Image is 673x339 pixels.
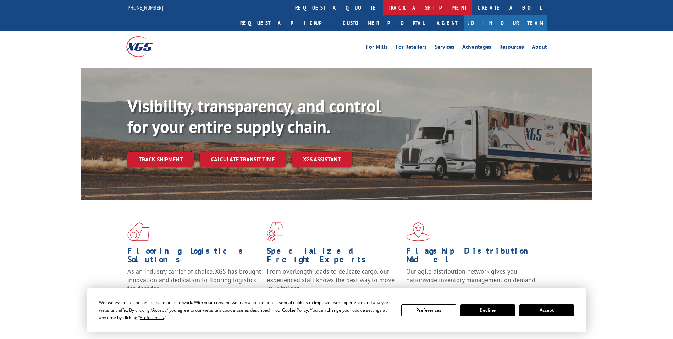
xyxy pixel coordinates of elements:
span: Our agile distribution network gives you nationwide inventory management on demand. [406,267,537,284]
a: Request a pickup [235,15,337,31]
span: Preferences [140,314,164,321]
a: For Mills [366,44,388,52]
a: About [532,44,547,52]
a: XGS ASSISTANT [292,152,352,167]
a: Advantages [462,44,491,52]
div: We use essential cookies to make our site work. With your consent, we may also use non-essential ... [99,299,393,321]
a: Calculate transit time [200,152,286,167]
a: Resources [499,44,524,52]
a: For Retailers [396,44,427,52]
h1: Flagship Distribution Model [406,247,540,267]
img: xgs-icon-flagship-distribution-model-red [406,222,431,241]
div: Cookie Consent Prompt [87,288,586,332]
h1: Flooring Logistics Solutions [127,247,261,267]
a: Customer Portal [337,15,430,31]
a: Track shipment [127,152,194,167]
p: From overlength loads to delicate cargo, our experienced staff knows the best way to move your fr... [267,267,401,299]
img: xgs-icon-total-supply-chain-intelligence-red [127,222,149,241]
img: xgs-icon-focused-on-flooring-red [267,222,283,241]
button: Decline [460,304,515,316]
button: Accept [519,304,574,316]
a: Join Our Team [464,15,547,31]
a: Services [435,44,454,52]
span: As an industry carrier of choice, XGS has brought innovation and dedication to flooring logistics... [127,267,261,292]
a: Agent [430,15,464,31]
a: [PHONE_NUMBER] [126,4,163,11]
button: Preferences [401,304,456,316]
b: Visibility, transparency, and control for your entire supply chain. [127,95,381,138]
h1: Specialized Freight Experts [267,247,401,267]
span: Cookie Policy [282,307,308,313]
